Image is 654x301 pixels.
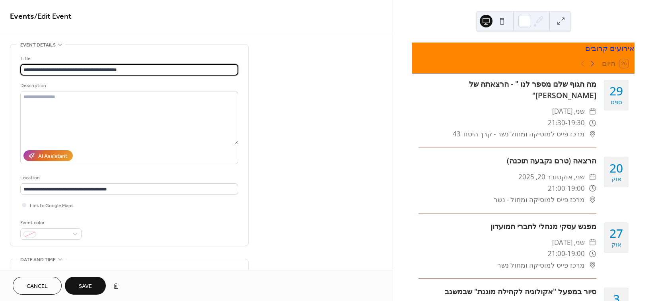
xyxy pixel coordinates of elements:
span: 19:00 [567,248,585,260]
span: Save [79,282,92,291]
span: - [565,248,567,260]
div: ​ [589,171,596,183]
span: שני, אוקטובר 20, 2025 [518,171,585,183]
span: מרכז פייס למוסיקה ומחול נשר - קרך היסוד 43 [453,128,585,140]
div: הרצאה (טרם נקבעה תוכנה) [418,155,596,167]
span: Date and time [20,256,56,264]
span: / Edit Event [34,9,72,24]
div: 29 [609,85,623,97]
div: Description [20,82,237,90]
div: Event color [20,219,80,227]
button: Cancel [13,277,62,295]
div: אירועים קרובים [412,43,635,54]
div: ​ [589,128,596,140]
span: 19:30 [567,117,585,129]
div: ​ [589,117,596,129]
span: מרכז פייס למוסיקה ומחול נשר [497,260,585,271]
span: 21:00 [548,183,565,194]
span: 21:00 [548,248,565,260]
span: 19:00 [567,183,585,194]
div: סיור במפעל "אקולוגיה לקהילה מוגנת" שבמשגב [418,286,596,297]
div: מה הגוף שלנו מספר לנו " - הרצאתה של [PERSON_NAME]" [418,78,596,101]
div: Start date [20,269,45,278]
div: אוק [611,176,621,182]
div: Location [20,174,237,182]
span: - [565,183,567,194]
span: Link to Google Maps [30,202,74,210]
div: ​ [589,237,596,249]
button: AI Assistant [23,150,73,161]
span: Event details [20,41,56,49]
span: - [565,117,567,129]
div: End date [133,269,156,278]
div: ספט [611,99,622,105]
div: ​ [589,248,596,260]
div: אוק [611,241,621,247]
span: מרכז פייס למוסיקה ומחול - נשר [494,194,585,206]
a: Events [10,9,34,24]
button: Save [65,277,106,295]
div: ​ [589,183,596,194]
div: ​ [589,106,596,117]
div: מפגש עסקי מנהלי לחברי המועדון [418,221,596,232]
div: Title [20,54,237,63]
span: Cancel [27,282,48,291]
span: 21:30 [548,117,565,129]
div: 20 [609,162,623,174]
div: ​ [589,260,596,271]
div: ​ [589,194,596,206]
div: AI Assistant [38,152,67,161]
span: שני, [DATE] [552,237,585,249]
span: שני, [DATE] [552,106,585,117]
div: 27 [609,227,623,239]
